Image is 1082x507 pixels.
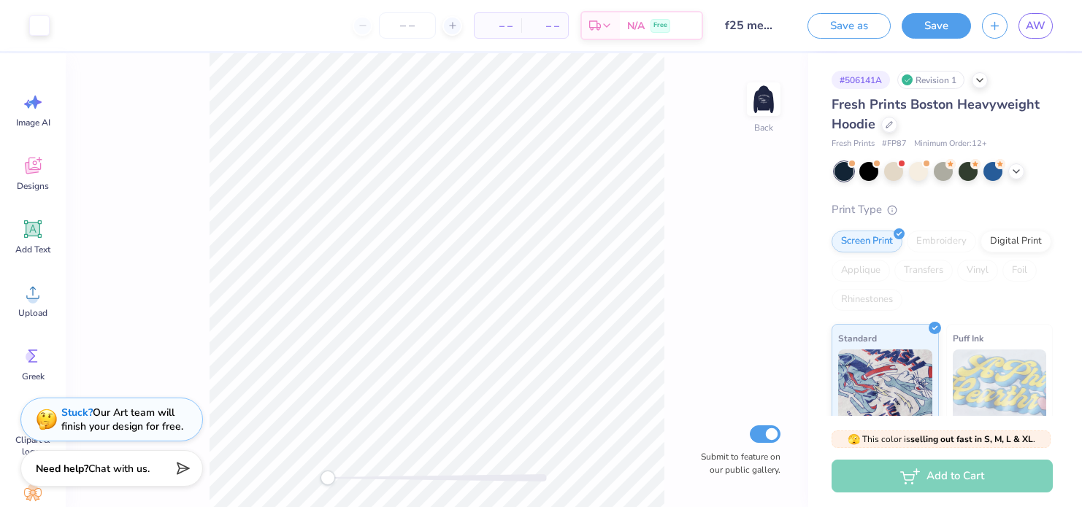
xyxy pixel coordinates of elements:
[848,433,860,446] span: 🫣
[981,231,1051,252] div: Digital Print
[838,330,877,346] span: Standard
[17,180,49,192] span: Designs
[1026,18,1045,34] span: AW
[832,96,1040,133] span: Fresh Prints Boston Heavyweight Hoodie
[22,371,45,382] span: Greek
[957,260,998,282] div: Vinyl
[832,138,875,150] span: Fresh Prints
[807,13,891,39] button: Save as
[61,406,93,419] strong: Stuck?
[953,349,1047,422] img: Puff Ink
[693,450,780,476] label: Submit to feature on our public gallery.
[832,289,902,311] div: Rhinestones
[838,349,932,422] img: Standard
[894,260,953,282] div: Transfers
[1018,13,1053,39] a: AW
[749,85,778,114] img: Back
[483,18,513,34] span: – –
[61,406,183,433] div: Our Art team will finish your design for free.
[530,18,559,34] span: – –
[379,12,436,39] input: – –
[15,244,50,255] span: Add Text
[832,260,890,282] div: Applique
[848,433,1035,446] span: This color is .
[88,462,150,476] span: Chat with us.
[1002,260,1037,282] div: Foil
[9,434,57,457] span: Clipart & logos
[832,201,1053,218] div: Print Type
[902,13,971,39] button: Save
[754,121,773,134] div: Back
[653,20,667,31] span: Free
[832,231,902,252] div: Screen Print
[18,307,47,319] span: Upload
[914,138,987,150] span: Minimum Order: 12 +
[832,71,890,89] div: # 506141A
[36,462,88,476] strong: Need help?
[627,18,645,34] span: N/A
[882,138,907,150] span: # FP87
[907,231,976,252] div: Embroidery
[714,11,786,40] input: Untitled Design
[16,117,50,128] span: Image AI
[953,330,983,346] span: Puff Ink
[321,471,335,485] div: Accessibility label
[897,71,964,89] div: Revision 1
[910,433,1033,445] strong: selling out fast in S, M, L & XL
